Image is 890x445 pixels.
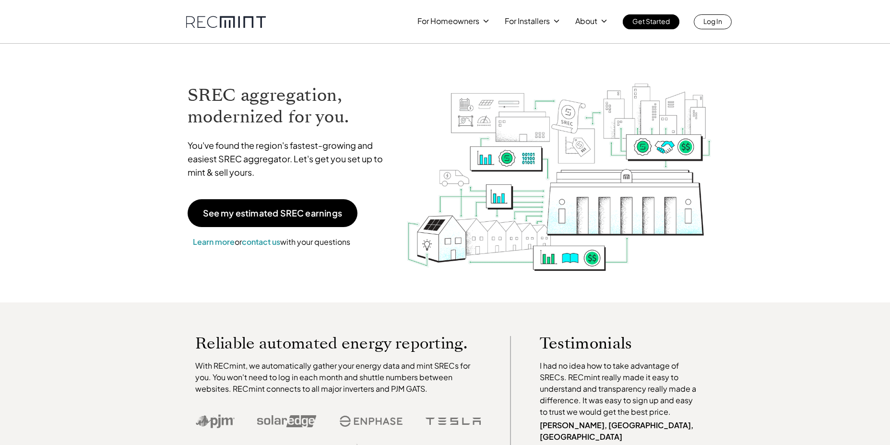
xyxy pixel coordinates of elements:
[694,14,732,29] a: Log In
[195,336,481,350] p: Reliable automated energy reporting.
[188,84,392,128] h1: SREC aggregation, modernized for you.
[703,14,722,28] p: Log In
[203,209,342,217] p: See my estimated SREC earnings
[505,14,550,28] p: For Installers
[188,236,356,248] p: or with your questions
[540,360,701,418] p: I had no idea how to take advantage of SRECs. RECmint really made it easy to understand and trans...
[242,237,280,247] a: contact us
[195,360,481,395] p: With RECmint, we automatically gather your energy data and mint SRECs for you. You won't need to ...
[188,199,357,227] a: See my estimated SREC earnings
[540,420,701,443] p: [PERSON_NAME], [GEOGRAPHIC_DATA], [GEOGRAPHIC_DATA]
[406,58,712,274] img: RECmint value cycle
[193,237,235,247] a: Learn more
[188,139,392,179] p: You've found the region's fastest-growing and easiest SREC aggregator. Let's get you set up to mi...
[623,14,679,29] a: Get Started
[540,336,683,350] p: Testimonials
[575,14,597,28] p: About
[417,14,479,28] p: For Homeowners
[632,14,670,28] p: Get Started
